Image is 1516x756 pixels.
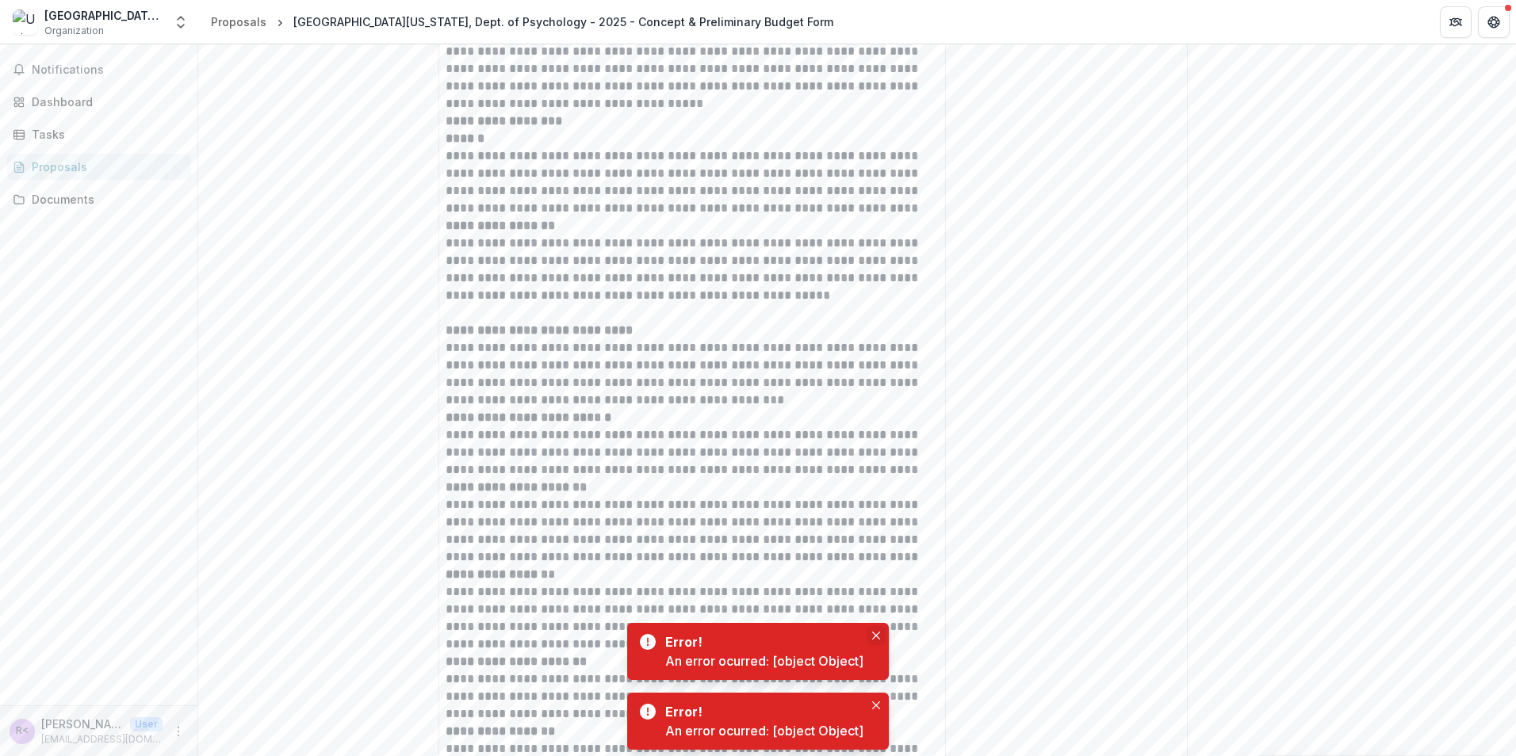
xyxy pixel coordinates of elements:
a: Proposals [6,154,191,180]
nav: breadcrumb [205,10,840,33]
div: [GEOGRAPHIC_DATA][US_STATE], Dept. of Health Disparities [44,7,163,24]
p: [PERSON_NAME] <[EMAIL_ADDRESS][DOMAIN_NAME]> [41,716,124,732]
button: Open entity switcher [170,6,192,38]
div: Documents [32,191,178,208]
div: [GEOGRAPHIC_DATA][US_STATE], Dept. of Psychology - 2025 - Concept & Preliminary Budget Form [293,13,833,30]
button: Notifications [6,57,191,82]
a: Proposals [205,10,273,33]
a: Dashboard [6,89,191,115]
div: Proposals [211,13,266,30]
div: Error! [665,702,857,721]
p: User [130,717,163,731]
div: Dashboard [32,94,178,110]
button: Close [867,696,886,715]
img: University of Florida, Dept. of Health Disparities [13,10,38,35]
div: An error ocurred: [object Object] [665,721,863,740]
div: Proposals [32,158,178,175]
button: More [169,722,188,741]
span: Notifications [32,63,185,77]
div: Rui Zou <rzou@ufl.edu> [16,726,29,736]
button: Partners [1440,6,1472,38]
div: Error! [665,632,857,651]
a: Tasks [6,121,191,147]
div: Tasks [32,126,178,143]
div: An error ocurred: [object Object] [665,651,863,670]
button: Get Help [1478,6,1510,38]
a: Documents [6,186,191,212]
button: Close [867,626,886,645]
span: Organization [44,24,104,38]
p: [EMAIL_ADDRESS][DOMAIN_NAME] [41,732,163,746]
